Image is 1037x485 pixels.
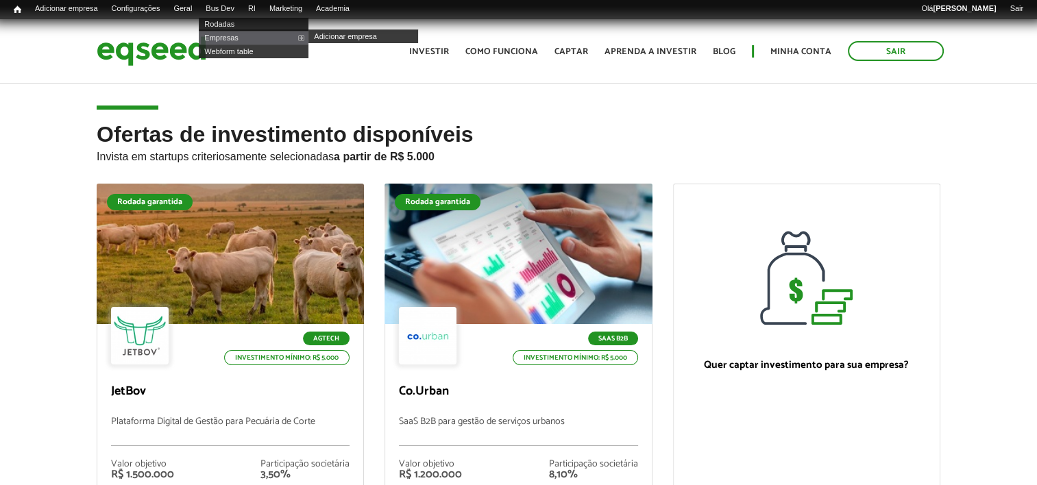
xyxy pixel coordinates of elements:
p: SaaS B2B para gestão de serviços urbanos [399,416,637,446]
img: EqSeed [97,33,206,69]
div: 3,50% [260,469,350,480]
a: Sair [848,41,944,61]
div: Valor objetivo [111,460,174,469]
div: R$ 1.500.000 [111,469,174,480]
p: Quer captar investimento para sua empresa? [687,359,926,371]
p: JetBov [111,384,350,399]
a: Academia [309,3,356,14]
a: RI [241,3,263,14]
div: Valor objetivo [399,460,462,469]
p: SaaS B2B [588,332,638,345]
a: Blog [713,47,735,56]
span: Início [14,5,21,14]
p: Agtech [303,332,350,345]
a: Investir [409,47,449,56]
div: Participação societária [260,460,350,469]
p: Investimento mínimo: R$ 5.000 [224,350,350,365]
strong: a partir de R$ 5.000 [334,151,435,162]
a: Marketing [263,3,309,14]
a: Olá[PERSON_NAME] [914,3,1003,14]
div: Participação societária [549,460,638,469]
div: R$ 1.200.000 [399,469,462,480]
a: Configurações [105,3,167,14]
a: Aprenda a investir [605,47,696,56]
div: Rodada garantida [107,194,193,210]
p: Investimento mínimo: R$ 5.000 [513,350,638,365]
div: Rodada garantida [395,194,480,210]
a: Sair [1003,3,1030,14]
a: Rodadas [199,17,308,31]
a: Início [7,3,28,16]
strong: [PERSON_NAME] [933,4,996,12]
p: Plataforma Digital de Gestão para Pecuária de Corte [111,416,350,446]
a: Bus Dev [199,3,241,14]
a: Geral [167,3,199,14]
p: Co.Urban [399,384,637,399]
a: Como funciona [465,47,538,56]
a: Minha conta [770,47,831,56]
h2: Ofertas de investimento disponíveis [97,123,940,184]
div: 8,10% [549,469,638,480]
p: Invista em startups criteriosamente selecionadas [97,147,940,163]
a: Adicionar empresa [28,3,105,14]
a: Captar [554,47,588,56]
